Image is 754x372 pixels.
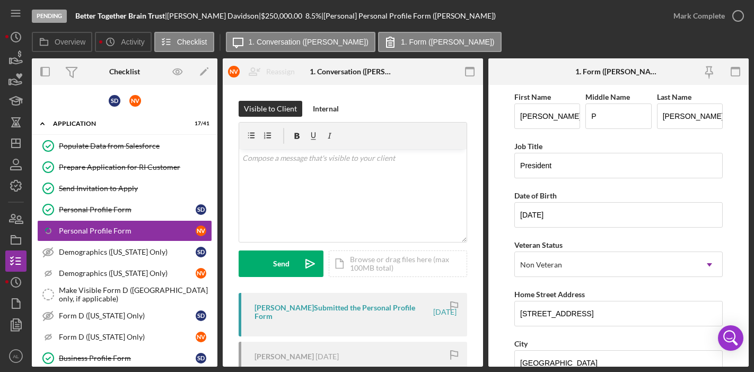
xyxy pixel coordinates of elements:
[121,38,144,46] label: Activity
[433,308,457,316] time: 2025-06-11 19:03
[32,10,67,23] div: Pending
[308,101,344,117] button: Internal
[321,12,496,20] div: | [Personal] Personal Profile Form ([PERSON_NAME])
[53,120,183,127] div: Application
[37,135,212,157] a: Populate Data from Salesforce
[261,12,305,20] div: $250,000.00
[59,205,196,214] div: Personal Profile Form
[196,226,206,236] div: N V
[239,250,323,277] button: Send
[59,286,212,303] div: Make Visible Form D ([GEOGRAPHIC_DATA] only, if applicable)
[37,284,212,305] a: Make Visible Form D ([GEOGRAPHIC_DATA] only, if applicable)
[129,95,141,107] div: N V
[13,353,19,359] text: AL
[196,310,206,321] div: S D
[520,261,562,269] div: Non Veteran
[75,12,167,20] div: |
[255,352,314,361] div: [PERSON_NAME]
[37,241,212,263] a: Demographics ([US_STATE] Only)SD
[305,12,321,20] div: 8.5 %
[37,220,212,241] a: Personal Profile FormNV
[109,95,120,107] div: S D
[196,247,206,257] div: S D
[718,325,743,351] div: Open Intercom Messenger
[37,157,212,178] a: Prepare Application for RI Customer
[32,32,92,52] button: Overview
[154,32,214,52] button: Checklist
[190,120,209,127] div: 17 / 41
[59,333,196,341] div: Form D ([US_STATE] Only)
[514,290,585,299] label: Home Street Address
[585,92,630,101] label: Middle Name
[109,67,140,76] div: Checklist
[37,178,212,199] a: Send Invitation to Apply
[37,326,212,348] a: Form D ([US_STATE] Only)NV
[59,354,196,362] div: Business Profile Form
[59,269,196,278] div: Demographics ([US_STATE] Only)
[244,101,297,117] div: Visible to Client
[657,92,691,101] label: Last Name
[673,5,725,27] div: Mark Complete
[514,339,528,348] label: City
[310,67,397,76] div: 1. Conversation ([PERSON_NAME])
[5,345,27,367] button: AL
[37,263,212,284] a: Demographics ([US_STATE] Only)NV
[273,250,290,277] div: Send
[75,11,165,20] b: Better Together Brain Trust
[59,163,212,171] div: Prepare Application for RI Customer
[59,142,212,150] div: Populate Data from Salesforce
[575,67,662,76] div: 1. Form ([PERSON_NAME])
[167,12,261,20] div: [PERSON_NAME] Davidson |
[228,66,240,77] div: N V
[196,332,206,342] div: N V
[59,312,196,320] div: Form D ([US_STATE] Only)
[37,199,212,220] a: Personal Profile FormSD
[514,142,542,151] label: Job Title
[313,101,339,117] div: Internal
[177,38,207,46] label: Checklist
[249,38,369,46] label: 1. Conversation ([PERSON_NAME])
[37,305,212,326] a: Form D ([US_STATE] Only)SD
[663,5,749,27] button: Mark Complete
[37,348,212,369] a: Business Profile FormSD
[196,204,206,215] div: S D
[315,352,339,361] time: 2025-06-11 19:03
[514,92,551,101] label: First Name
[55,38,85,46] label: Overview
[59,248,196,256] div: Demographics ([US_STATE] Only)
[226,32,375,52] button: 1. Conversation ([PERSON_NAME])
[514,191,557,200] label: Date of Birth
[255,304,432,321] div: [PERSON_NAME] Submitted the Personal Profile Form
[196,268,206,279] div: N V
[378,32,502,52] button: 1. Form ([PERSON_NAME])
[266,61,295,82] div: Reassign
[59,227,196,235] div: Personal Profile Form
[95,32,151,52] button: Activity
[401,38,495,46] label: 1. Form ([PERSON_NAME])
[239,101,302,117] button: Visible to Client
[59,184,212,193] div: Send Invitation to Apply
[223,61,305,82] button: NVReassign
[196,353,206,364] div: S D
